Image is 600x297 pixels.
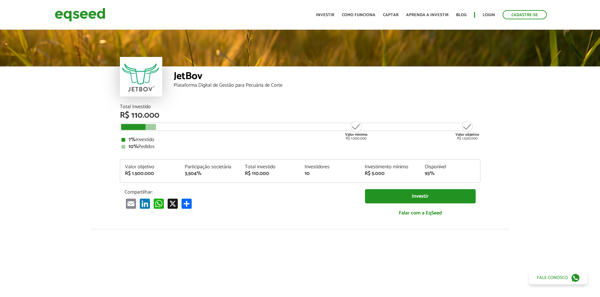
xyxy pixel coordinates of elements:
div: R$ 1.500.000 [455,120,479,140]
div: Participação societária [185,164,235,170]
a: Aprenda a investir [406,13,448,17]
a: WhatsApp [152,198,165,209]
a: Investir [365,189,476,203]
div: 10 [305,171,355,176]
div: R$ 1.500.000 [125,171,176,176]
p: Compartilhar: [125,189,356,195]
strong: 7% [128,135,136,144]
a: Falar com a EqSeed [365,207,476,220]
div: 93% [425,171,475,176]
a: Email [125,198,137,209]
a: X [166,198,179,209]
a: Blog [456,13,467,17]
div: R$ 1.000.000 [344,120,368,140]
a: Como funciona [342,13,375,17]
a: Captar [383,13,399,17]
a: Fale conosco [529,271,587,284]
div: Pedidos [121,144,479,149]
div: Total investido [245,164,295,170]
div: Investido [121,137,479,142]
div: 3,504% [185,171,235,176]
div: Plataforma Digital de Gestão para Pecuária de Corte [174,83,480,88]
div: Investimento mínimo [365,164,415,170]
div: Disponível [425,164,475,170]
a: Login [483,13,495,17]
div: Valor objetivo [125,164,176,170]
a: Compartilhar [180,198,193,209]
a: Investir [316,13,334,17]
strong: Valor objetivo [455,132,479,138]
strong: Valor mínimo [345,132,368,138]
strong: 10% [128,142,138,151]
div: JetBov [174,71,480,83]
a: Cadastre-se [503,10,547,19]
div: R$ 110.000 [120,111,480,120]
a: LinkedIn [139,198,151,209]
div: Total Investido [120,104,480,109]
div: R$ 110.000 [245,171,295,176]
div: R$ 5.000 [365,171,415,176]
img: EqSeed [55,6,105,23]
div: Investidores [305,164,355,170]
